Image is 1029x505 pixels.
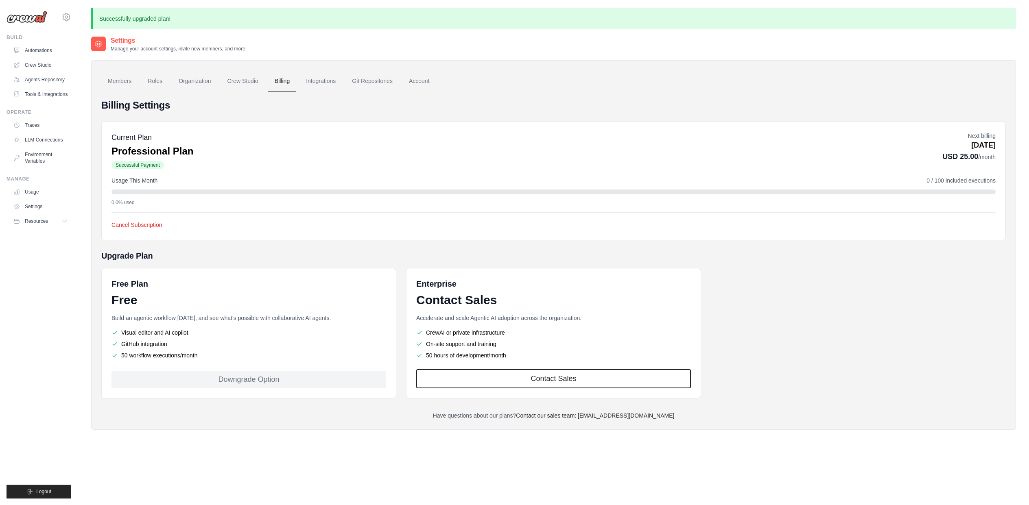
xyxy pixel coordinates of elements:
[978,154,996,160] span: /month
[416,340,691,348] li: On-site support and training
[111,314,386,322] p: Build an agentic workflow [DATE], and see what's possible with collaborative AI agents.
[111,371,386,388] div: Downgrade Option
[516,412,674,419] a: Contact our sales team: [EMAIL_ADDRESS][DOMAIN_NAME]
[111,351,386,359] li: 50 workflow executions/month
[141,70,169,92] a: Roles
[268,70,296,92] a: Billing
[25,218,48,224] span: Resources
[101,99,1006,112] h4: Billing Settings
[101,411,1006,420] p: Have questions about our plans?
[111,329,386,337] li: Visual editor and AI copilot
[299,70,342,92] a: Integrations
[111,176,157,185] span: Usage This Month
[101,70,138,92] a: Members
[416,329,691,337] li: CrewAI or private infrastructure
[10,148,71,168] a: Environment Variables
[942,140,996,151] p: [DATE]
[10,44,71,57] a: Automations
[111,199,135,206] span: 0.0% used
[221,70,265,92] a: Crew Studio
[942,132,996,140] p: Next billing
[111,340,386,348] li: GitHub integration
[10,133,71,146] a: LLM Connections
[111,132,193,143] h5: Current Plan
[416,369,691,388] a: Contact Sales
[111,293,386,307] div: Free
[111,161,164,169] span: Successful Payment
[10,200,71,213] a: Settings
[91,8,1016,29] p: Successfully upgraded plan!
[416,278,691,290] h6: Enterprise
[345,70,399,92] a: Git Repositories
[111,46,247,52] p: Manage your account settings, invite new members, and more.
[402,70,436,92] a: Account
[10,215,71,228] button: Resources
[416,293,691,307] div: Contact Sales
[111,221,162,229] button: Cancel Subscription
[10,59,71,72] a: Crew Studio
[416,351,691,359] li: 50 hours of development/month
[416,314,691,322] p: Accelerate and scale Agentic AI adoption across the organization.
[36,488,51,495] span: Logout
[172,70,217,92] a: Organization
[111,36,247,46] h2: Settings
[926,176,996,185] span: 0 / 100 included executions
[10,88,71,101] a: Tools & Integrations
[7,176,71,182] div: Manage
[942,151,996,162] p: USD 25.00
[111,278,148,290] h6: Free Plan
[101,250,1006,261] h5: Upgrade Plan
[7,34,71,41] div: Build
[10,73,71,86] a: Agents Repository
[10,185,71,198] a: Usage
[10,119,71,132] a: Traces
[7,109,71,115] div: Operate
[7,11,47,23] img: Logo
[7,485,71,498] button: Logout
[111,145,193,158] p: Professional Plan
